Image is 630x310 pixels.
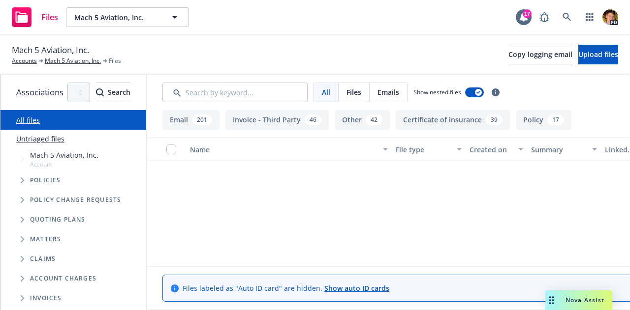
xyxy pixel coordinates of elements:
[486,114,503,125] div: 39
[602,9,618,25] img: photo
[225,110,329,130] button: Invoice - Third Party
[109,56,121,65] span: Files
[66,7,189,27] button: Mach 5 Aviation, Inc.
[523,9,532,18] div: 17
[16,134,64,144] a: Untriaged files
[166,144,176,154] input: Select all
[16,86,63,99] span: Associations
[580,7,599,27] a: Switch app
[508,50,572,59] span: Copy logging email
[547,114,564,125] div: 17
[557,7,577,27] a: Search
[30,197,121,203] span: Policy change requests
[30,295,62,301] span: Invoices
[41,13,58,21] span: Files
[30,236,61,242] span: Matters
[335,110,390,130] button: Other
[183,283,389,293] span: Files labeled as "Auto ID card" are hidden.
[346,87,361,97] span: Files
[12,44,89,56] span: Mach 5 Aviation, Inc.
[74,12,159,23] span: Mach 5 Aviation, Inc.
[566,296,604,304] span: Nova Assist
[392,138,466,161] button: File type
[470,144,512,155] div: Created on
[578,50,618,59] span: Upload files
[324,283,389,293] a: Show auto ID cards
[305,114,321,125] div: 46
[516,110,571,130] button: Policy
[162,83,308,102] input: Search by keyword...
[366,114,382,125] div: 42
[0,148,146,308] div: Tree Example
[396,110,510,130] button: Certificate of insurance
[545,290,558,310] div: Drag to move
[322,87,330,97] span: All
[466,138,527,161] button: Created on
[96,88,104,96] svg: Search
[30,160,98,169] span: Account
[30,177,61,183] span: Policies
[535,7,554,27] a: Report a Bug
[531,144,586,155] div: Summary
[30,150,98,160] span: Mach 5 Aviation, Inc.
[190,144,377,155] div: Name
[30,276,96,282] span: Account charges
[545,290,612,310] button: Nova Assist
[30,256,56,262] span: Claims
[45,56,101,65] a: Mach 5 Aviation, Inc.
[30,217,86,223] span: Quoting plans
[578,45,618,64] button: Upload files
[413,88,461,96] span: Show nested files
[16,115,40,125] a: All files
[396,144,451,155] div: File type
[8,3,62,31] a: Files
[527,138,601,161] button: Summary
[508,45,572,64] button: Copy logging email
[96,83,130,102] div: Search
[186,138,392,161] button: Name
[96,83,130,102] button: SearchSearch
[12,56,37,65] a: Accounts
[192,114,212,125] div: 201
[378,87,399,97] span: Emails
[162,110,220,130] button: Email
